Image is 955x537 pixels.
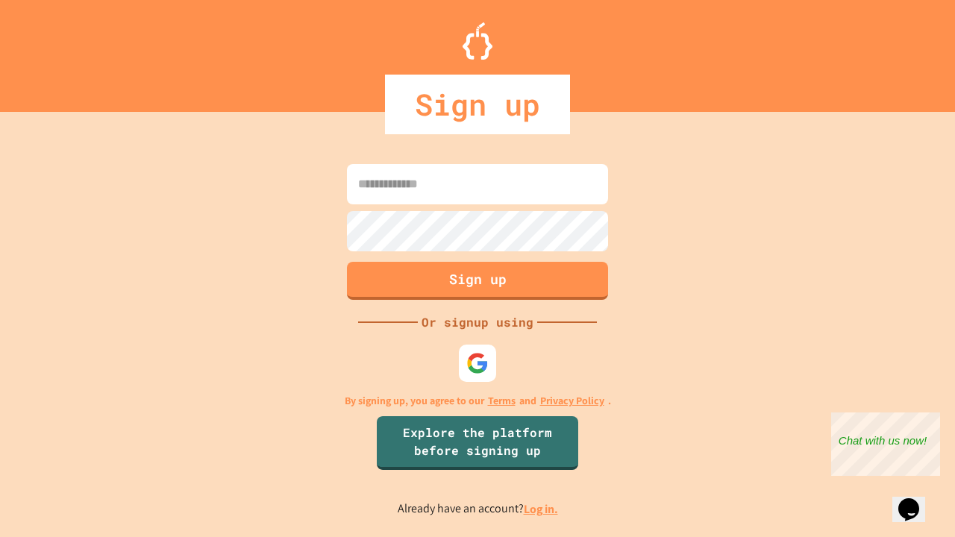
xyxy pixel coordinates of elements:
iframe: chat widget [831,412,940,476]
button: Sign up [347,262,608,300]
a: Log in. [524,501,558,517]
p: Already have an account? [398,500,558,518]
p: By signing up, you agree to our and . [345,393,611,409]
a: Privacy Policy [540,393,604,409]
div: Sign up [385,75,570,134]
img: google-icon.svg [466,352,489,374]
a: Explore the platform before signing up [377,416,578,470]
iframe: chat widget [892,477,940,522]
a: Terms [488,393,516,409]
img: Logo.svg [463,22,492,60]
div: Or signup using [418,313,537,331]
